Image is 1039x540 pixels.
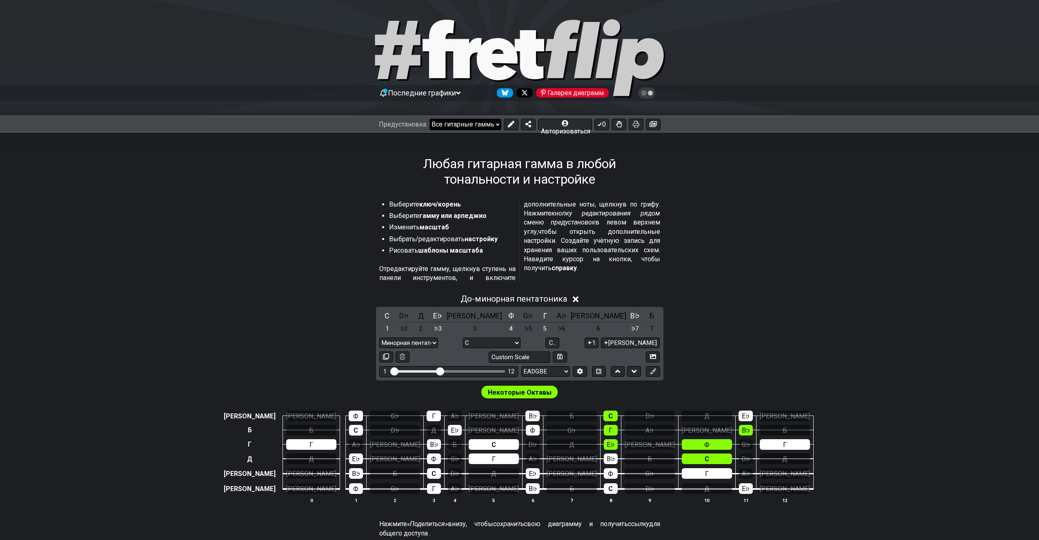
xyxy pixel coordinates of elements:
[570,498,573,503] font: 7
[379,323,395,334] div: переключить градус шкалы
[431,455,436,463] font: Ф
[682,427,732,434] font: [PERSON_NAME]
[447,310,502,321] div: переключить класс питча
[521,366,570,377] select: Настройка
[224,485,276,493] font: [PERSON_NAME]
[642,89,652,97] span: Переключить светлую/темную тему
[309,455,314,463] font: Д
[524,325,532,332] font: ♭5
[553,351,567,362] button: Сохраните масштаб, определенный пользователем
[309,441,313,449] font: Г
[513,88,533,98] a: Подпишитесь на #fretflip в X
[355,498,357,503] font: 1
[537,310,553,321] div: переключить класс питча
[646,119,661,130] button: Создать изображение
[645,412,654,420] font: D♭
[508,368,514,375] font: 12
[532,498,534,503] font: 6
[530,427,535,434] font: Ф
[420,223,449,231] font: масштаб
[760,412,810,420] font: [PERSON_NAME]
[524,520,628,528] font: свою диаграмму и получить
[418,311,424,320] font: Д
[541,127,590,135] font: Авторизоваться
[494,88,513,98] a: Подпишитесь на #fretflip на Bluesky
[504,119,518,130] button: Изменить предустановку
[533,88,609,98] a: #fretflip на Pinterest
[488,387,552,398] span: Сначала включите режим полного редактирования, чтобы редактировать
[558,325,565,332] font: ♭6
[286,485,336,493] font: [PERSON_NAME]
[434,325,442,332] font: ♭3
[430,441,438,449] font: B♭
[608,470,613,478] font: Ф
[571,323,626,334] div: переключить градус шкалы
[570,412,574,420] font: Б
[742,441,750,449] font: G♭
[529,412,537,420] font: B♭
[760,485,810,493] font: [PERSON_NAME]
[400,325,408,332] font: ♭2
[370,441,420,449] font: [PERSON_NAME]
[310,498,313,503] font: 0
[524,209,660,226] font: кнопку редактирования рядом с
[431,427,436,434] font: Д
[625,441,675,449] font: [PERSON_NAME]
[547,470,597,478] font: [PERSON_NAME]
[627,366,641,377] button: Двигаться вниз
[577,264,578,272] font: .
[413,323,429,334] div: переключить градус шкалы
[592,339,596,347] font: 1
[630,311,640,320] font: B♭
[389,247,418,254] font: Рисовать
[452,441,457,449] font: Б
[742,427,750,434] font: B♭
[783,427,787,434] font: Б
[379,200,660,282] font: Отредактируйте гамму, щелкнув ступень на панели инструментов, и включите дополнительные ноты, щел...
[389,212,419,220] font: Выберите
[552,264,577,272] font: справку
[573,366,587,377] button: Редактировать тюнинг
[433,311,442,320] font: Е♭
[760,470,810,478] font: [PERSON_NAME]
[385,311,389,320] font: С
[520,323,536,334] div: переключить градус шкалы
[224,470,276,478] font: [PERSON_NAME]
[503,310,519,321] div: переключить класс питча
[419,325,423,332] font: 2
[704,498,709,503] font: 10
[628,520,649,528] font: ссылку
[419,212,487,220] font: гамму или арпеджио
[419,200,461,208] font: ключ/корень
[608,412,613,420] font: С
[503,323,519,334] div: переключить градус шкалы
[782,455,788,463] font: Д
[389,235,465,243] font: Выбрать/редактировать
[407,520,448,528] font: «Поделиться»
[645,485,654,493] font: D♭
[585,338,598,349] button: 1
[742,412,750,420] font: Е♭
[743,498,748,503] font: 11
[631,325,639,332] font: ♭7
[433,498,435,503] font: 3
[488,389,552,396] font: Некоторые Октавы
[391,412,399,420] font: G♭
[353,412,358,420] font: Ф
[379,120,426,128] font: Предустановка
[352,455,360,463] font: Е♭
[557,311,566,320] font: А♭
[650,311,654,320] font: Б
[469,485,519,493] font: [PERSON_NAME]
[571,311,626,320] font: [PERSON_NAME]
[644,310,660,321] div: переключить класс питча
[742,470,750,478] font: А♭
[650,325,654,332] font: 7
[432,412,436,420] font: Г
[545,338,559,349] button: С..
[705,470,709,478] font: Г
[385,325,389,332] font: 1
[704,412,710,420] font: Д
[527,218,596,226] font: меню предустановок
[352,470,360,478] font: B♭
